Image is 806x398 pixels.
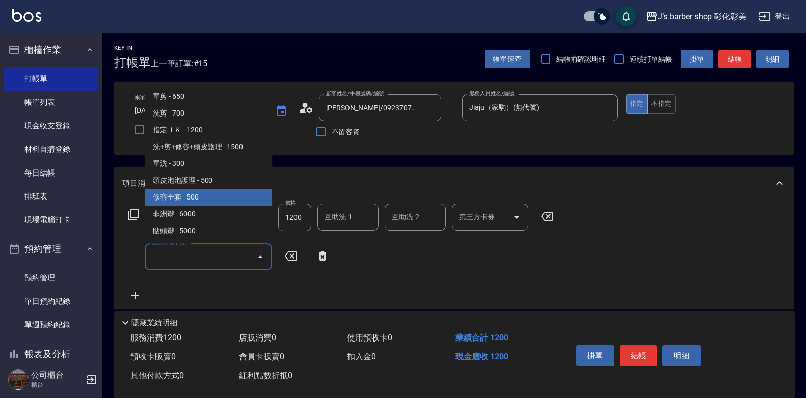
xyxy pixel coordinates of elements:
[755,7,794,26] button: 登出
[239,352,284,361] span: 會員卡販賣 0
[469,90,514,97] label: 服務人員姓名/編號
[145,88,272,105] span: 單剪 - 650
[347,352,376,361] span: 扣入金 0
[135,94,156,101] label: 帳單日期
[556,54,606,65] span: 結帳前確認明細
[626,94,648,114] button: 指定
[576,345,614,366] button: 掛單
[239,333,276,343] span: 店販消費 0
[269,99,293,123] button: Choose date, selected date is 2025-10-10
[485,50,530,69] button: 帳單速查
[4,137,98,161] a: 材料自購登錄
[145,155,272,172] span: 單洗 - 300
[647,94,676,114] button: 不指定
[508,209,525,225] button: Open
[4,67,98,91] a: 打帳單
[130,352,176,361] span: 預收卡販賣 0
[8,369,29,390] img: Person
[31,370,83,380] h5: 公司櫃台
[4,236,98,262] button: 預約管理
[145,105,272,122] span: 洗剪 - 700
[114,167,794,200] div: 項目消費
[151,57,208,70] span: 上一筆訂單:#15
[31,380,83,389] p: 櫃台
[122,178,153,189] p: 項目消費
[4,91,98,114] a: 帳單列表
[239,371,292,380] span: 紅利點數折抵 0
[658,10,746,23] div: J’s barber shop 彰化彰美
[347,333,392,343] span: 使用預收卡 0
[4,208,98,232] a: 現場電腦打卡
[630,54,673,65] span: 連續打單結帳
[4,185,98,208] a: 排班表
[114,55,151,70] h3: 打帳單
[641,6,750,27] button: J’s barber shop 彰化彰美
[455,352,508,361] span: 現金應收 1200
[12,9,41,22] img: Logo
[4,37,98,63] button: 櫃檯作業
[135,102,265,119] input: YYYY/MM/DD hh:mm
[718,50,751,69] button: 結帳
[145,222,272,239] span: 貼頭辮 - 5000
[114,45,151,51] h2: Key In
[285,199,296,207] label: 價格
[145,122,272,138] span: 指定ＪＫ - 1200
[252,249,268,265] button: Close
[616,6,636,26] button: save
[4,114,98,137] a: 現金收支登錄
[145,189,272,206] span: 修容全套 - 500
[332,127,360,137] span: 不留客資
[326,90,384,97] label: 顧客姓名/手機號碼/編號
[756,50,789,69] button: 明細
[145,138,272,155] span: 洗+剪+修容+頭皮護理 - 1500
[455,333,508,343] span: 業績合計 1200
[4,266,98,290] a: 預約管理
[4,161,98,185] a: 每日結帳
[620,345,658,366] button: 結帳
[130,371,184,380] span: 其他付款方式 0
[4,341,98,367] button: 報表及分析
[145,206,272,222] span: 非洲辮 - 6000
[662,345,701,366] button: 明細
[145,172,272,189] span: 頭皮泡泡護理 - 500
[681,50,713,69] button: 掛單
[145,239,272,256] span: 鉤針拉美捲 - 2000
[4,313,98,336] a: 單週預約紀錄
[130,333,181,343] span: 服務消費 1200
[4,290,98,313] a: 單日預約紀錄
[131,318,177,328] p: 隱藏業績明細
